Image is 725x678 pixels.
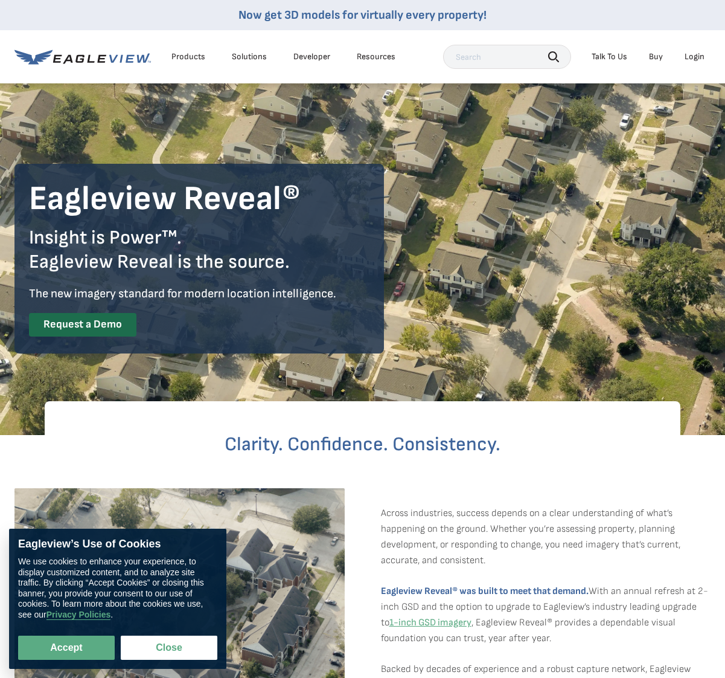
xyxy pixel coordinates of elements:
[293,51,330,62] a: Developer
[29,313,136,337] a: Request a Demo
[121,636,217,660] button: Close
[389,617,471,628] a: 1-inch GSD imagery
[18,557,217,621] div: We use cookies to enhance your experience, to display customized content, and to analyze site tra...
[29,178,369,221] h1: Eagleview Reveal®
[232,51,267,62] div: Solutions
[238,8,487,22] a: Now get 3D models for virtually every property!
[357,51,395,62] div: Resources
[29,226,369,274] div: Insight is Power™. Eagleview Reveal is the source.
[171,51,205,62] div: Products
[592,51,627,62] div: Talk To Us
[381,586,589,597] strong: Eagleview Reveal® was built to meet that demand.
[29,284,369,303] div: The new imagery standard for modern location intelligence.
[381,584,711,647] p: With an annual refresh at 2-inch GSD and the option to upgrade to Eagleview’s industry leading up...
[381,506,711,569] p: Across industries, success depends on a clear understanding of what’s happening on the ground. Wh...
[78,435,647,454] h2: Clarity. Confidence. Consistency.
[649,51,663,62] a: Buy
[18,538,217,551] div: Eagleview’s Use of Cookies
[18,636,115,660] button: Accept
[443,45,571,69] input: Search
[685,51,704,62] div: Login
[46,610,111,621] a: Privacy Policies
